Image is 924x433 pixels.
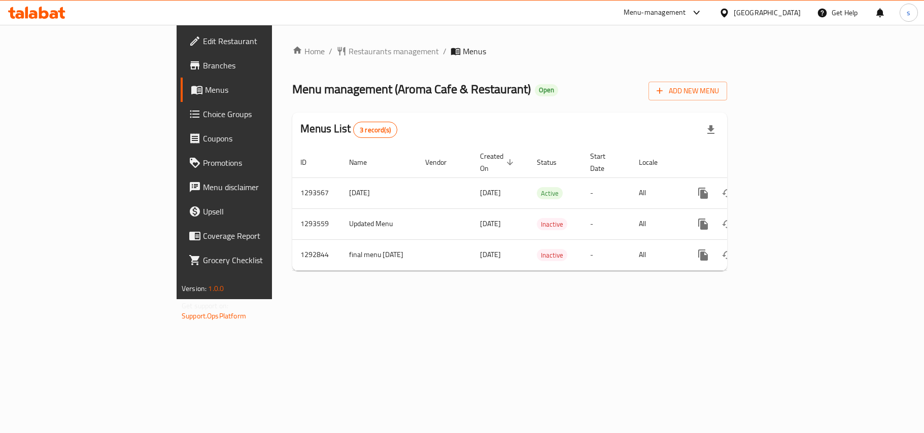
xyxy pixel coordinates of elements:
div: Open [535,84,558,96]
button: Add New Menu [648,82,727,100]
span: Branches [203,59,323,71]
div: Menu-management [624,7,686,19]
span: Add New Menu [657,85,719,97]
a: Branches [181,53,331,78]
a: Coverage Report [181,224,331,248]
h2: Menus List [300,121,397,138]
a: Coupons [181,126,331,151]
table: enhanced table [292,147,797,271]
span: s [907,7,910,18]
nav: breadcrumb [292,45,727,57]
div: Inactive [537,249,567,261]
span: Get support on: [182,299,228,312]
td: final menu [DATE] [341,239,417,270]
span: Vendor [425,156,460,168]
span: ID [300,156,320,168]
span: Menu disclaimer [203,181,323,193]
td: - [582,239,631,270]
td: All [631,177,683,208]
span: Choice Groups [203,108,323,120]
td: Updated Menu [341,208,417,239]
span: Inactive [537,249,567,261]
td: All [631,208,683,239]
span: 1.0.0 [208,282,224,295]
span: Restaurants management [349,45,439,57]
span: Inactive [537,219,567,230]
span: Menus [205,84,323,96]
div: Export file [699,118,723,142]
a: Restaurants management [336,45,439,57]
div: Active [537,187,563,199]
li: / [443,45,447,57]
a: Upsell [181,199,331,224]
button: Change Status [715,243,740,267]
button: more [691,212,715,236]
button: more [691,181,715,205]
span: Status [537,156,570,168]
span: Coupons [203,132,323,145]
span: Start Date [590,150,619,174]
a: Edit Restaurant [181,29,331,53]
span: Menus [463,45,486,57]
span: [DATE] [480,248,501,261]
button: Change Status [715,181,740,205]
span: Locale [639,156,671,168]
span: Edit Restaurant [203,35,323,47]
span: Created On [480,150,517,174]
a: Grocery Checklist [181,248,331,272]
button: more [691,243,715,267]
span: Open [535,86,558,94]
th: Actions [683,147,797,178]
span: Promotions [203,157,323,169]
span: 3 record(s) [354,125,397,135]
span: Grocery Checklist [203,254,323,266]
span: Active [537,188,563,199]
button: Change Status [715,212,740,236]
span: [DATE] [480,217,501,230]
a: Promotions [181,151,331,175]
td: [DATE] [341,177,417,208]
span: Name [349,156,380,168]
span: Version: [182,282,207,295]
div: Inactive [537,218,567,230]
span: [DATE] [480,186,501,199]
td: - [582,177,631,208]
td: - [582,208,631,239]
a: Menu disclaimer [181,175,331,199]
div: Total records count [353,122,397,138]
span: Menu management ( Aroma Cafe & Restaurant ) [292,78,531,100]
a: Choice Groups [181,102,331,126]
span: Coverage Report [203,230,323,242]
td: All [631,239,683,270]
span: Upsell [203,205,323,218]
div: [GEOGRAPHIC_DATA] [734,7,801,18]
a: Support.OpsPlatform [182,309,246,322]
a: Menus [181,78,331,102]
